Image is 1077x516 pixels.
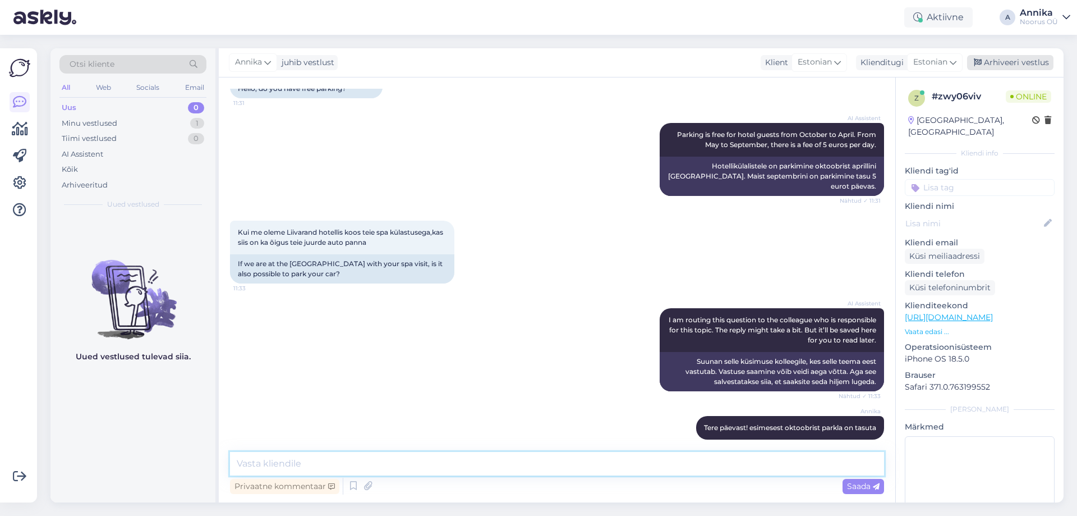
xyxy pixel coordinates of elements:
[70,58,114,70] span: Otsi kliente
[277,57,334,69] div: juhib vestlust
[839,114,881,122] span: AI Assistent
[62,102,76,113] div: Uus
[62,118,117,129] div: Minu vestlused
[905,341,1055,353] p: Operatsioonisüsteem
[235,56,262,69] span: Annika
[905,327,1055,337] p: Vaata edasi ...
[107,199,159,209] span: Uued vestlused
[905,165,1055,177] p: Kliendi tag'id
[230,79,383,98] div: Hello, do you have free parking?
[839,197,881,205] span: Nähtud ✓ 11:31
[914,94,919,102] span: z
[62,133,117,144] div: Tiimi vestlused
[62,180,108,191] div: Arhiveeritud
[660,157,884,196] div: Hotellikülalistele on parkimine oktoobrist aprillini [GEOGRAPHIC_DATA]. Maist septembrini on park...
[905,421,1055,433] p: Märkmed
[238,228,445,246] span: Kui me oleme Liivarand hotellis koos teie spa külastusega,kas siis on ka õigus teie juurde auto p...
[134,80,162,95] div: Socials
[9,57,30,79] img: Askly Logo
[190,118,204,129] div: 1
[188,102,204,113] div: 0
[905,300,1055,312] p: Klienditeekond
[839,392,881,400] span: Nähtud ✓ 11:33
[94,80,113,95] div: Web
[183,80,206,95] div: Email
[1020,17,1058,26] div: Noorus OÜ
[669,316,878,344] span: I am routing this question to the colleague who is responsible for this topic. The reply might ta...
[76,351,191,363] p: Uued vestlused tulevad siia.
[904,7,973,28] div: Aktiivne
[905,369,1055,381] p: Brauser
[1020,8,1058,17] div: Annika
[905,312,993,322] a: [URL][DOMAIN_NAME]
[839,299,881,308] span: AI Assistent
[905,280,995,295] div: Küsi telefoninumbrit
[839,407,881,415] span: Annika
[59,80,72,95] div: All
[905,404,1055,414] div: [PERSON_NAME]
[233,99,275,107] span: 11:31
[62,149,103,160] div: AI Assistent
[905,148,1055,158] div: Kliendi info
[932,90,1006,103] div: # zwy06viv
[967,55,1053,70] div: Arhiveeri vestlus
[230,479,339,494] div: Privaatne kommentaar
[188,133,204,144] div: 0
[704,423,876,432] span: Tere päevast! esimesest oktoobrist parkla on tasuta
[847,481,880,491] span: Saada
[1000,10,1015,25] div: A
[905,249,984,264] div: Küsi meiliaadressi
[839,440,881,449] span: 14:02
[233,284,275,293] span: 11:33
[905,353,1055,365] p: iPhone OS 18.5.0
[905,179,1055,196] input: Lisa tag
[905,268,1055,280] p: Kliendi telefon
[761,57,788,69] div: Klient
[1020,8,1070,26] a: AnnikaNoorus OÜ
[905,200,1055,212] p: Kliendi nimi
[856,57,904,69] div: Klienditugi
[62,164,78,175] div: Kõik
[905,217,1042,230] input: Lisa nimi
[230,254,454,284] div: If we are at the [GEOGRAPHIC_DATA] with your spa visit, is it also possible to park your car?
[798,56,832,69] span: Estonian
[660,352,884,391] div: Suunan selle küsimuse kolleegile, kes selle teema eest vastutab. Vastuse saamine võib veidi aega ...
[905,381,1055,393] p: Safari 371.0.763199552
[1006,90,1051,103] span: Online
[50,240,215,341] img: No chats
[913,56,947,69] span: Estonian
[905,237,1055,249] p: Kliendi email
[677,130,878,149] span: Parking is free for hotel guests from October to April. From May to September, there is a fee of ...
[908,115,1032,138] div: [GEOGRAPHIC_DATA], [GEOGRAPHIC_DATA]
